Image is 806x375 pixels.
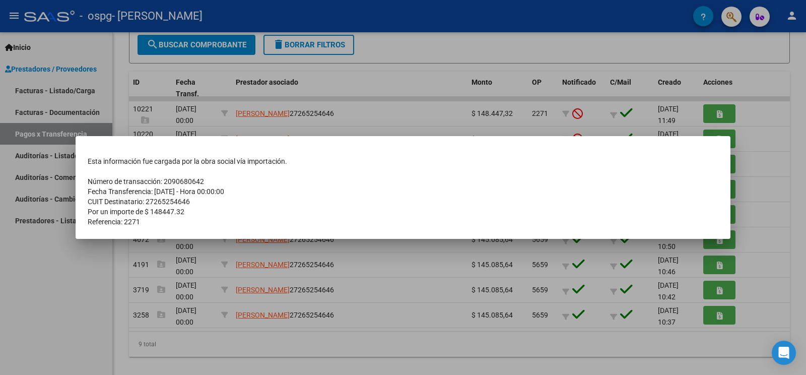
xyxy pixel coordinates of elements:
[88,186,718,197] td: Fecha Transferencia: [DATE] - Hora 00:00:00
[88,207,718,217] td: Por un importe de $ 148447.32
[772,341,796,365] div: Open Intercom Messenger
[88,176,718,186] td: Número de transacción: 2090680642
[88,197,718,207] td: CUIT Destinatario: 27265254646
[88,217,718,227] td: Referencia: 2271
[88,156,718,166] td: Esta información fue cargada por la obra social vía importación.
